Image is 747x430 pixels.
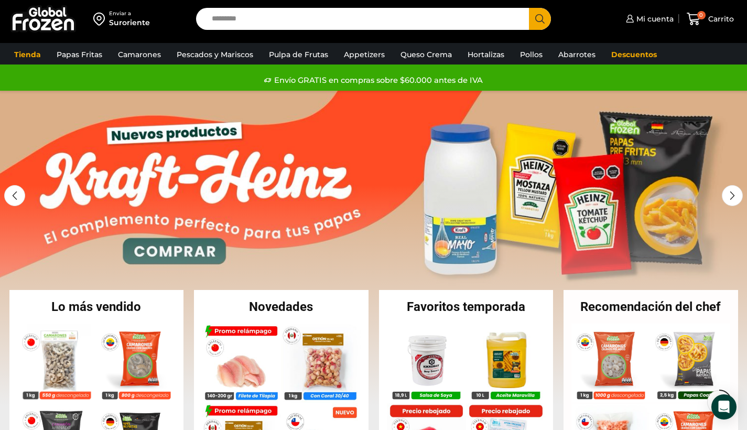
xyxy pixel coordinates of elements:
a: Queso Crema [395,45,457,64]
a: Descuentos [606,45,662,64]
a: Pescados y Mariscos [171,45,258,64]
h2: Novedades [194,300,369,313]
a: Appetizers [339,45,390,64]
a: Papas Fritas [51,45,107,64]
div: Next slide [722,185,743,206]
div: Suroriente [109,17,150,28]
div: Open Intercom Messenger [711,394,737,420]
img: address-field-icon.svg [93,10,109,28]
span: Carrito [706,14,734,24]
a: Hortalizas [462,45,510,64]
h2: Lo más vendido [9,300,184,313]
a: Pollos [515,45,548,64]
h2: Favoritos temporada [379,300,554,313]
span: 0 [697,11,706,19]
a: Camarones [113,45,166,64]
div: Previous slide [4,185,25,206]
a: 0 Carrito [684,7,737,31]
h2: Recomendación del chef [564,300,738,313]
a: Tienda [9,45,46,64]
a: Pulpa de Frutas [264,45,333,64]
a: Mi cuenta [623,8,674,29]
button: Search button [529,8,551,30]
a: Abarrotes [553,45,601,64]
span: Mi cuenta [634,14,674,24]
div: Enviar a [109,10,150,17]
